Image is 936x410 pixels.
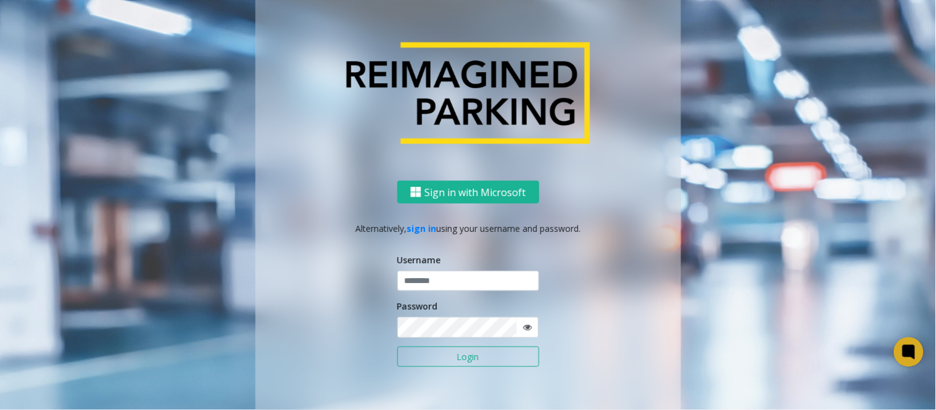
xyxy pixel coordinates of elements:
[397,300,438,313] label: Password
[397,346,539,367] button: Login
[268,222,669,235] p: Alternatively, using your username and password.
[397,181,539,203] button: Sign in with Microsoft
[407,223,436,234] a: sign in
[397,253,441,266] label: Username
